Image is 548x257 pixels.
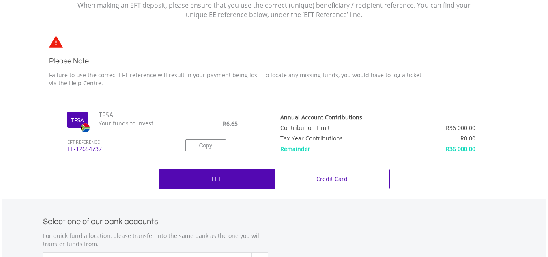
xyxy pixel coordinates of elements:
[49,71,430,87] p: Failure to use the correct EFT reference will result in your payment being lost. To locate any mi...
[316,175,348,183] p: Credit Card
[92,110,174,120] span: TFSA
[460,134,475,142] span: R0.00
[280,132,404,142] td: Tax-Year Contributions
[71,116,84,124] label: TFSA
[280,110,404,121] th: Contributions are made up of deposits and transfers for the tax year
[446,124,475,132] span: R36 000.00
[223,120,238,127] span: R6.65
[49,35,63,48] img: statements-icon-error-satrix.svg
[446,145,475,153] span: R36 000.00
[185,139,226,151] button: Copy
[280,121,404,132] td: Contribution Limit
[43,215,160,226] label: Select one of our bank accounts:
[43,232,268,248] p: For quick fund allocation, please transfer into the same bank as the one you will transfer funds ...
[280,142,404,153] td: Remainder
[61,128,173,145] span: EFT REFERENCE
[61,145,173,160] span: EE-12654737
[49,56,430,67] h3: Please Note:
[77,1,471,19] p: When making an EFT deposit, please ensure that you use the correct (unique) beneficiary / recipie...
[92,119,174,127] span: Your funds to invest
[212,175,221,183] p: EFT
